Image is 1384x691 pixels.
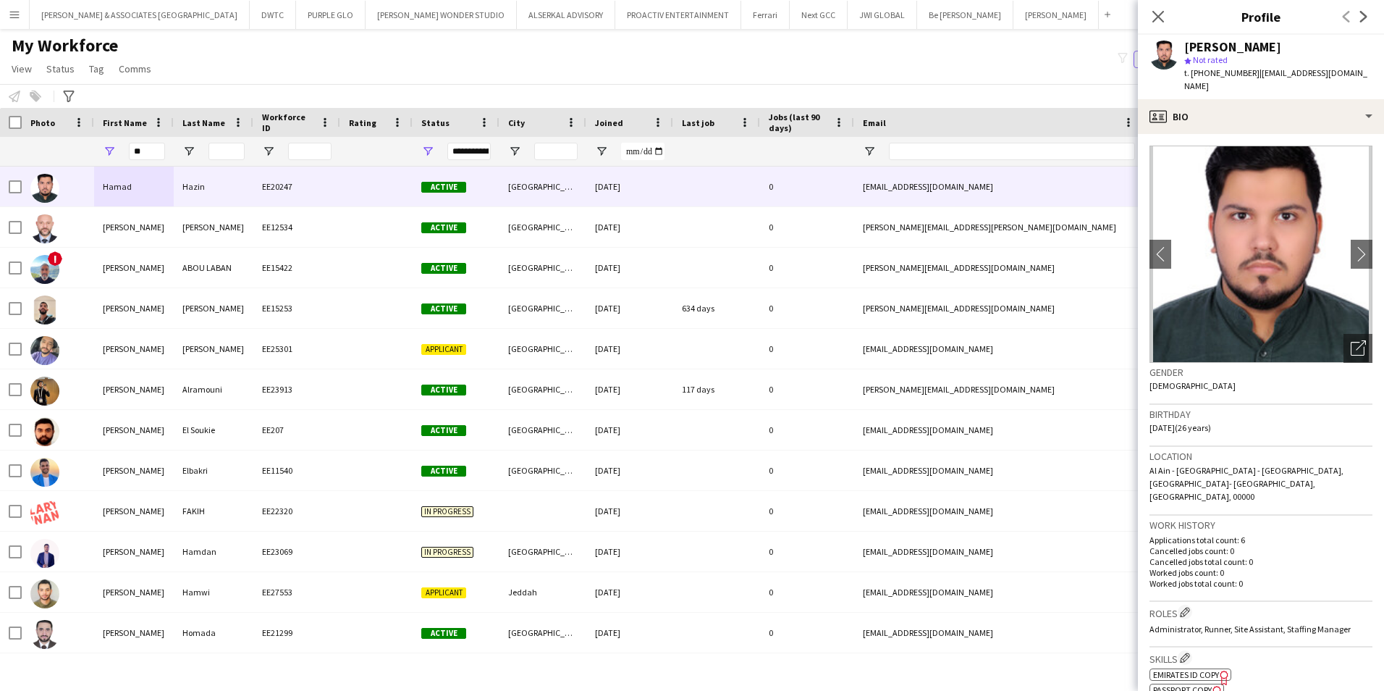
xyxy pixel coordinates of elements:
button: PROACTIV ENTERTAINMENT [615,1,741,29]
div: [EMAIL_ADDRESS][DOMAIN_NAME] [854,532,1144,571]
div: 0 [760,207,854,247]
input: First Name Filter Input [129,143,165,160]
button: Open Filter Menu [262,145,275,158]
div: [PERSON_NAME][EMAIL_ADDRESS][DOMAIN_NAME] [854,248,1144,288]
div: Alramouni [174,369,253,409]
button: PURPLE GLO [296,1,366,29]
img: Crew avatar or photo [1149,146,1372,363]
div: [GEOGRAPHIC_DATA] [499,167,586,206]
div: EE22320 [253,491,340,531]
span: Emirates ID copy [1153,669,1219,680]
div: [PERSON_NAME][EMAIL_ADDRESS][DOMAIN_NAME] [854,288,1144,328]
input: Workforce ID Filter Input [288,143,332,160]
div: EE25301 [253,329,340,369]
input: City Filter Input [534,143,578,160]
div: [PERSON_NAME] [94,491,174,531]
button: Open Filter Menu [103,145,116,158]
img: Mohamad Abdul Hay [30,214,59,243]
button: Ferrari [741,1,790,29]
a: Comms [113,59,157,78]
div: Bio [1138,99,1384,134]
span: Status [421,117,450,128]
div: [DATE] [586,572,673,612]
div: [GEOGRAPHIC_DATA] [499,288,586,328]
div: 0 [760,329,854,369]
input: Joined Filter Input [621,143,664,160]
span: Applicant [421,587,466,598]
div: [PERSON_NAME] [94,572,174,612]
div: [EMAIL_ADDRESS][DOMAIN_NAME] [854,451,1144,490]
h3: Work history [1149,519,1372,532]
span: Workforce ID [262,112,314,133]
div: [PERSON_NAME] [94,207,174,247]
h3: Location [1149,450,1372,463]
div: [DATE] [586,167,673,206]
a: View [6,59,38,78]
div: EE20247 [253,167,340,206]
div: [DATE] [586,207,673,247]
div: 0 [760,532,854,571]
div: [PERSON_NAME] [174,329,253,369]
span: City [508,117,525,128]
span: Active [421,628,466,639]
div: Elbakri [174,451,253,490]
div: [PERSON_NAME] [94,248,174,288]
span: First Name [103,117,147,128]
button: [PERSON_NAME] WONDER STUDIO [366,1,517,29]
div: [DATE] [586,288,673,328]
div: 0 [760,451,854,490]
button: DWTC [250,1,296,29]
p: Cancelled jobs total count: 0 [1149,556,1372,567]
div: [PERSON_NAME] [174,288,253,328]
div: EE15422 [253,248,340,288]
div: [GEOGRAPHIC_DATA] [499,532,586,571]
div: [DATE] [586,613,673,653]
img: Mohamad Alramouni [30,377,59,406]
div: [GEOGRAPHIC_DATA] [499,451,586,490]
app-action-btn: Advanced filters [60,88,77,105]
span: Status [46,62,75,75]
button: [PERSON_NAME] [1013,1,1099,29]
div: EE27553 [253,572,340,612]
span: Joined [595,117,623,128]
div: EE11540 [253,451,340,490]
div: ABOU LABAN [174,248,253,288]
button: ALSERKAL ADVISORY [517,1,615,29]
img: Mohamad Elbakri [30,458,59,487]
div: [EMAIL_ADDRESS][DOMAIN_NAME] [854,491,1144,531]
span: ! [48,251,62,266]
span: Photo [30,117,55,128]
div: [DATE] [586,451,673,490]
button: Be [PERSON_NAME] [917,1,1013,29]
span: t. [PHONE_NUMBER] [1184,67,1259,78]
span: Tag [89,62,104,75]
div: [PERSON_NAME] [94,329,174,369]
div: [PERSON_NAME] [94,369,174,409]
div: Hamad [94,167,174,206]
span: Last Name [182,117,225,128]
div: [PERSON_NAME] [94,410,174,450]
div: Hamwi [174,572,253,612]
div: 0 [760,613,854,653]
button: Open Filter Menu [182,145,195,158]
div: [GEOGRAPHIC_DATA] [499,369,586,409]
div: [DATE] [586,410,673,450]
span: | [EMAIL_ADDRESS][DOMAIN_NAME] [1184,67,1367,91]
div: 0 [760,248,854,288]
span: My Workforce [12,35,118,56]
div: [PERSON_NAME] [94,532,174,571]
div: [DATE] [586,532,673,571]
div: [DATE] [586,491,673,531]
div: 0 [760,369,854,409]
span: In progress [421,547,473,558]
span: Rating [349,117,376,128]
div: EE12534 [253,207,340,247]
div: [DATE] [586,369,673,409]
img: Mohamad Homada [30,620,59,649]
img: Mohamad El Soukie [30,417,59,446]
span: Al Ain - [GEOGRAPHIC_DATA] - [GEOGRAPHIC_DATA], [GEOGRAPHIC_DATA]- [GEOGRAPHIC_DATA], [GEOGRAPHIC... [1149,465,1343,502]
button: [PERSON_NAME] & ASSOCIATES [GEOGRAPHIC_DATA] [30,1,250,29]
h3: Birthday [1149,408,1372,421]
div: [DATE] [586,248,673,288]
div: 0 [760,491,854,531]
